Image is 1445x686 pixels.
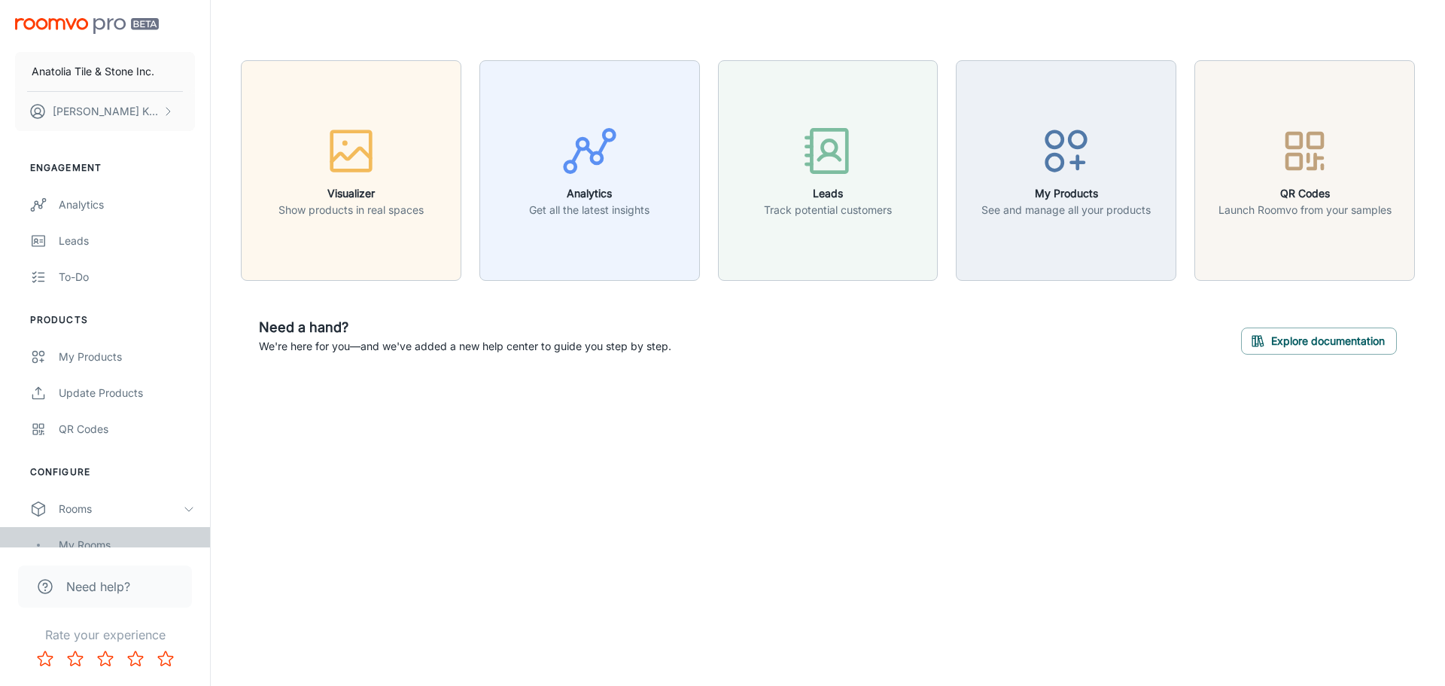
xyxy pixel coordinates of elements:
a: QR CodesLaunch Roomvo from your samples [1194,162,1415,177]
p: Track potential customers [764,202,892,218]
button: Explore documentation [1241,328,1397,355]
img: Roomvo PRO Beta [15,18,159,34]
button: Anatolia Tile & Stone Inc. [15,52,195,91]
p: Launch Roomvo from your samples [1218,202,1392,218]
div: My Products [59,349,195,365]
p: We're here for you—and we've added a new help center to guide you step by step. [259,338,671,355]
a: My ProductsSee and manage all your products [956,162,1176,177]
h6: Analytics [529,185,649,202]
p: Show products in real spaces [278,202,424,218]
h6: Leads [764,185,892,202]
a: AnalyticsGet all the latest insights [479,162,700,177]
div: Analytics [59,197,195,213]
div: To-do [59,269,195,285]
p: Anatolia Tile & Stone Inc. [32,63,154,80]
div: Leads [59,233,195,249]
p: [PERSON_NAME] Kundargi [53,103,159,120]
button: My ProductsSee and manage all your products [956,60,1176,281]
div: Update Products [59,385,195,401]
p: Get all the latest insights [529,202,649,218]
div: QR Codes [59,421,195,438]
p: See and manage all your products [981,202,1151,218]
button: VisualizerShow products in real spaces [241,60,461,281]
a: Explore documentation [1241,332,1397,347]
button: QR CodesLaunch Roomvo from your samples [1194,60,1415,281]
a: LeadsTrack potential customers [718,162,938,177]
h6: Need a hand? [259,317,671,338]
button: [PERSON_NAME] Kundargi [15,92,195,131]
h6: Visualizer [278,185,424,202]
h6: My Products [981,185,1151,202]
h6: QR Codes [1218,185,1392,202]
button: LeadsTrack potential customers [718,60,938,281]
button: AnalyticsGet all the latest insights [479,60,700,281]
